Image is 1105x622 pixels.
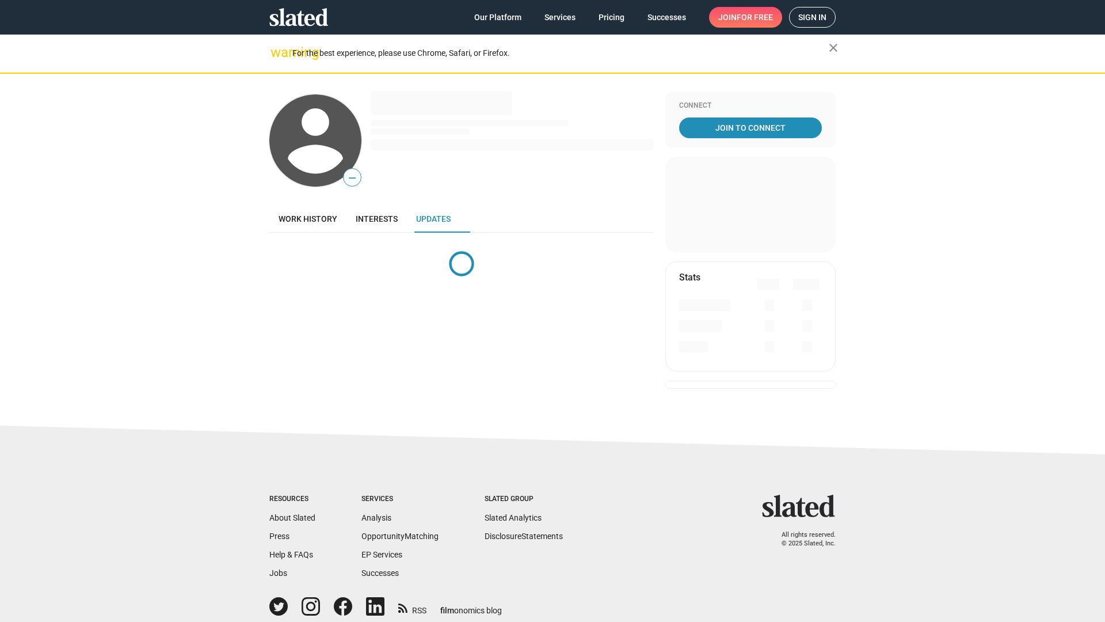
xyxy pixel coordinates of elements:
a: Jobs [269,568,287,578]
span: film [440,606,454,615]
a: OpportunityMatching [361,532,439,541]
a: Help & FAQs [269,550,313,559]
a: Sign in [789,7,836,28]
div: Services [361,495,439,504]
div: Slated Group [485,495,563,504]
span: Pricing [599,7,624,28]
span: Interests [356,214,398,223]
a: DisclosureStatements [485,532,563,541]
a: Our Platform [465,7,531,28]
span: — [344,170,361,185]
a: Successes [638,7,695,28]
span: Sign in [798,7,826,27]
div: Connect [679,101,822,111]
a: About Slated [269,513,315,522]
a: Updates [407,205,460,233]
a: Joinfor free [709,7,782,28]
div: Resources [269,495,315,504]
mat-card-title: Stats [679,271,700,283]
p: All rights reserved. © 2025 Slated, Inc. [769,531,836,548]
a: Services [535,7,585,28]
span: Services [544,7,576,28]
a: Pricing [589,7,634,28]
a: Analysis [361,513,391,522]
span: Updates [416,214,451,223]
a: Slated Analytics [485,513,542,522]
mat-icon: warning [270,45,284,59]
span: Work history [279,214,337,223]
span: Join To Connect [681,117,820,138]
div: For the best experience, please use Chrome, Safari, or Firefox. [292,45,829,61]
a: Join To Connect [679,117,822,138]
a: Successes [361,568,399,578]
a: RSS [398,598,426,616]
a: Interests [346,205,407,233]
span: Successes [647,7,686,28]
span: Join [718,7,773,28]
span: Our Platform [474,7,521,28]
a: Work history [269,205,346,233]
span: for free [737,7,773,28]
a: filmonomics blog [440,596,502,616]
mat-icon: close [826,41,840,55]
a: EP Services [361,550,402,559]
a: Press [269,532,289,541]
